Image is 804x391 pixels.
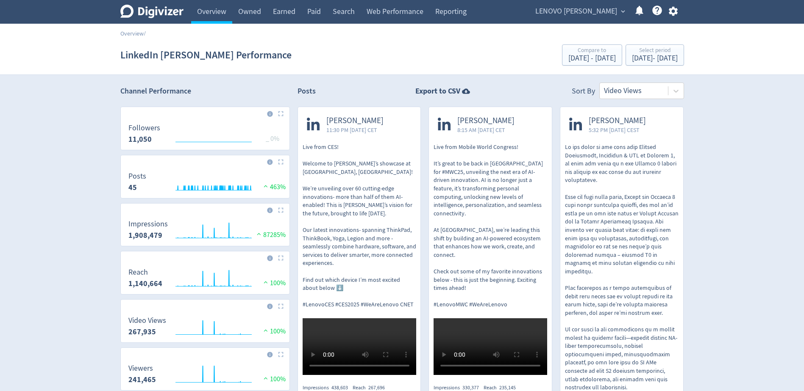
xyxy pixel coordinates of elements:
[262,327,286,336] span: 100%
[128,123,160,133] dt: Followers
[632,47,678,55] div: Select period
[331,384,348,391] span: 438,603
[128,363,156,373] dt: Viewers
[568,55,616,62] div: [DATE] - [DATE]
[128,134,152,144] strong: 11,050
[434,143,547,309] p: Live from Mobile World Congress! It’s great to be back in [GEOGRAPHIC_DATA] for #MWC25, unveiling...
[303,143,416,309] p: Live from CES!​ ​ Welcome to [PERSON_NAME]’s showcase at [GEOGRAPHIC_DATA], [GEOGRAPHIC_DATA]!​ ​...
[124,124,286,146] svg: Followers 11,050
[120,30,144,37] a: Overview
[262,183,286,191] span: 463%
[124,172,286,195] svg: Posts 45
[562,44,622,66] button: Compare to[DATE] - [DATE]
[120,86,290,96] h2: Channel Performance
[278,207,284,213] img: Placeholder
[572,86,595,99] div: Sort By
[124,220,286,242] svg: Impressions 1,908,479
[532,5,627,18] button: LENOVO [PERSON_NAME]
[262,183,270,189] img: positive-performance.svg
[262,279,286,287] span: 100%
[499,384,516,391] span: 235,145
[589,126,646,134] span: 5:32 PM [DATE] CEST
[128,327,156,337] strong: 267,935
[568,47,616,55] div: Compare to
[535,5,617,18] span: LENOVO [PERSON_NAME]
[626,44,684,66] button: Select period[DATE]- [DATE]
[128,182,137,193] strong: 45
[128,219,168,229] dt: Impressions
[128,171,146,181] dt: Posts
[429,107,552,377] a: [PERSON_NAME]8:15 AM [DATE] CETLive from Mobile World Congress! It’s great to be back in [GEOGRAP...
[128,374,156,385] strong: 241,465
[278,303,284,309] img: Placeholder
[462,384,479,391] span: 330,377
[262,375,270,381] img: positive-performance.svg
[278,255,284,261] img: Placeholder
[266,135,279,143] span: _ 0%
[632,55,678,62] div: [DATE] - [DATE]
[144,30,146,37] span: /
[278,111,284,116] img: Placeholder
[619,8,627,15] span: expand_more
[415,86,460,96] strong: Export to CSV
[128,230,162,240] strong: 1,908,479
[255,231,286,239] span: 87285%
[278,159,284,165] img: Placeholder
[128,278,162,289] strong: 1,140,664
[120,41,292,69] h1: LinkedIn [PERSON_NAME] Performance
[326,116,384,126] span: [PERSON_NAME]
[589,116,646,126] span: [PERSON_NAME]
[128,316,166,325] dt: Video Views
[457,126,515,134] span: 8:15 AM [DATE] CET
[298,86,316,99] h2: Posts
[368,384,385,391] span: 267,696
[262,375,286,383] span: 100%
[255,231,263,237] img: positive-performance.svg
[457,116,515,126] span: [PERSON_NAME]
[278,352,284,357] img: Placeholder
[124,317,286,339] svg: Video Views 267,935
[326,126,384,134] span: 11:30 PM [DATE] CET
[124,364,286,387] svg: Viewers 241,465
[262,327,270,333] img: positive-performance.svg
[262,279,270,285] img: positive-performance.svg
[298,107,421,377] a: [PERSON_NAME]11:30 PM [DATE] CETLive from CES!​ ​ Welcome to [PERSON_NAME]’s showcase at [GEOGRAP...
[128,267,162,277] dt: Reach
[124,268,286,291] svg: Reach 1,140,664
